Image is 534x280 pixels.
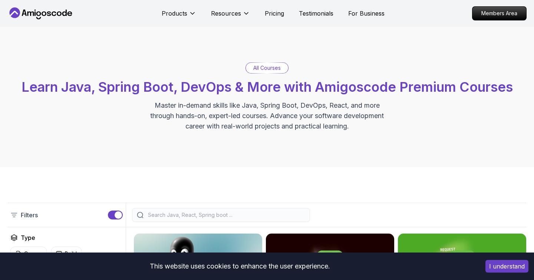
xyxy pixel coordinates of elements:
p: Master in-demand skills like Java, Spring Boot, DevOps, React, and more through hands-on, expert-... [142,100,392,131]
a: Members Area [472,6,527,20]
button: Course [10,247,47,261]
span: Learn Java, Spring Boot, DevOps & More with Amigoscode Premium Courses [22,79,513,95]
p: Members Area [472,7,526,20]
p: Filters [21,211,38,219]
p: Products [162,9,187,18]
button: Accept cookies [485,260,528,273]
button: Resources [211,9,250,24]
h2: Type [21,233,35,242]
p: Resources [211,9,241,18]
input: Search Java, React, Spring boot ... [146,211,305,219]
p: Build [65,250,77,257]
p: Course [24,250,42,257]
button: Build [51,247,82,261]
a: For Business [348,9,385,18]
div: This website uses cookies to enhance the user experience. [6,258,474,274]
p: All Courses [253,64,281,72]
a: Testimonials [299,9,333,18]
button: Products [162,9,196,24]
a: Pricing [265,9,284,18]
